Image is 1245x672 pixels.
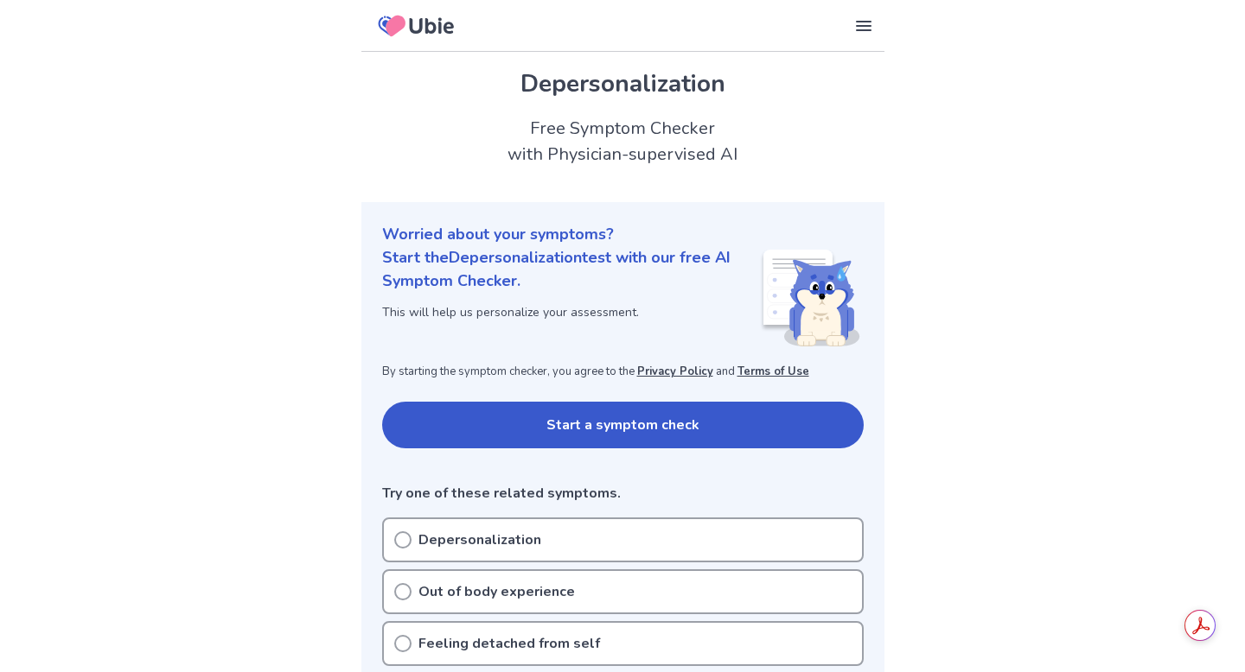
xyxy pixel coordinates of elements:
[418,633,600,654] p: Feeling detached from self
[382,246,760,293] p: Start the Depersonalization test with our free AI Symptom Checker.
[418,581,575,602] p: Out of body experience
[382,402,864,448] button: Start a symptom check
[382,303,760,321] p: This will help us personalize your assessment.
[382,223,864,246] p: Worried about your symptoms?
[760,250,860,346] img: Shiba
[382,483,864,504] p: Try one of these related symptoms.
[418,529,541,550] p: Depersonalization
[382,66,864,102] h1: Depersonalization
[382,364,864,381] p: By starting the symptom checker, you agree to the and
[637,364,713,379] a: Privacy Policy
[737,364,809,379] a: Terms of Use
[361,116,884,168] h2: Free Symptom Checker with Physician-supervised AI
